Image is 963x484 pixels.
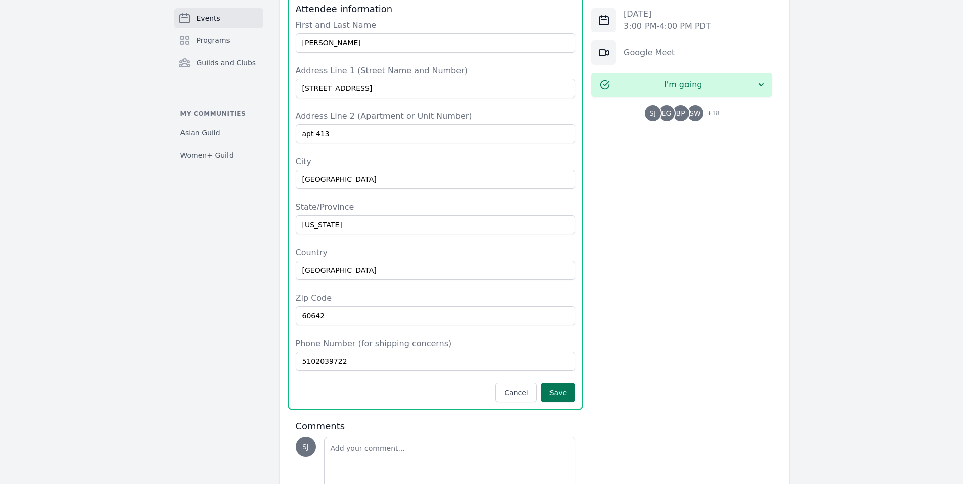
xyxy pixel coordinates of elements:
span: Guilds and Clubs [197,58,256,68]
label: Zip Code [296,292,576,304]
a: Events [174,8,263,28]
span: + 18 [701,107,720,121]
p: 3:00 PM - 4:00 PM PDT [624,20,711,32]
span: BP [676,110,685,117]
p: [DATE] [624,8,711,20]
label: First and Last Name [296,19,576,31]
label: Address Line 2 (Apartment or Unit Number) [296,110,576,122]
label: City [296,156,576,168]
label: Address Line 1 (Street Name and Number) [296,65,576,77]
span: SJ [649,110,656,117]
label: Country [296,247,576,259]
span: Programs [197,35,230,45]
span: SW [689,110,701,117]
button: I'm going [591,73,772,97]
span: Asian Guild [180,128,220,138]
h3: Attendee information [296,3,576,15]
label: State/Province [296,201,576,213]
span: Women+ Guild [180,150,234,160]
a: Women+ Guild [174,146,263,164]
span: EG [662,110,672,117]
span: I'm going [610,79,756,91]
span: SJ [302,443,309,450]
nav: Sidebar [174,8,263,164]
label: Phone Number (for shipping concerns) [296,337,576,350]
button: Cancel [495,383,536,402]
a: Google Meet [624,47,675,57]
a: Asian Guild [174,124,263,142]
span: Events [197,13,220,23]
a: Guilds and Clubs [174,53,263,73]
h3: Comments [296,420,576,432]
button: Save [541,383,575,402]
a: Programs [174,30,263,51]
p: My communities [174,110,263,118]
